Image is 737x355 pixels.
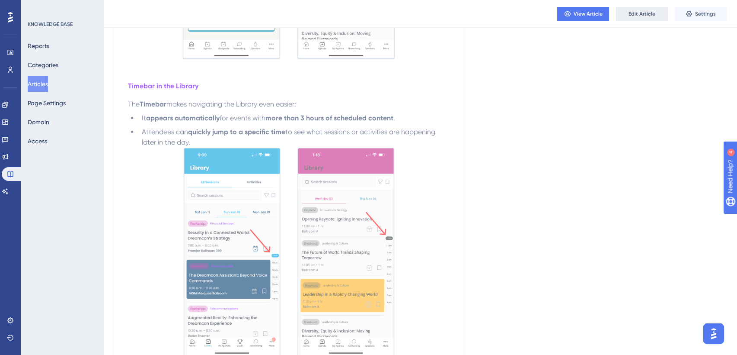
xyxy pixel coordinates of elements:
[629,10,655,17] span: Edit Article
[60,4,63,11] div: 4
[28,57,58,73] button: Categories
[28,21,73,28] div: KNOWLEDGE BASE
[701,321,727,347] iframe: UserGuiding AI Assistant Launcher
[28,133,47,149] button: Access
[128,100,140,108] span: The
[557,7,609,21] button: View Article
[142,128,437,146] span: to see what sessions or activities are happening later in the day.
[220,114,265,122] span: for events with
[28,38,49,54] button: Reports
[166,100,296,108] span: makes navigating the Library even easier:
[142,114,146,122] span: It
[188,128,285,136] strong: quickly jump to a specific time
[675,7,727,21] button: Settings
[574,10,603,17] span: View Article
[28,76,48,92] button: Articles
[142,128,188,136] span: Attendees can
[20,2,54,13] span: Need Help?
[128,82,198,90] span: Timebar in the Library
[616,7,668,21] button: Edit Article
[695,10,716,17] span: Settings
[28,95,66,111] button: Page Settings
[140,100,166,108] strong: Timebar
[265,114,393,122] strong: more than 3 hours of scheduled content
[28,114,49,130] button: Domain
[393,114,395,122] span: .
[146,114,220,122] strong: appears automatically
